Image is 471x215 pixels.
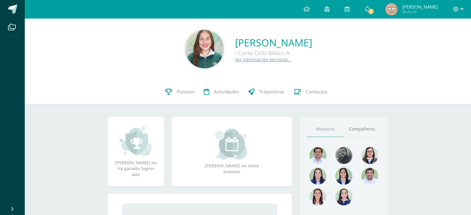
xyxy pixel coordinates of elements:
img: 9e1b7ce4e6aa0d8e84a9b74fa5951954.png [361,147,378,164]
img: e0582db7cc524a9960c08d03de9ec803.png [335,188,352,205]
span: Punteos [177,88,194,95]
a: Maestros [307,121,344,137]
img: dcae83aecdce28b3332d0a5e74de40d4.png [185,30,224,68]
span: [PERSON_NAME] [402,4,438,10]
div: I Curso Ciclo Básico A [235,49,312,57]
span: 6 [367,8,374,15]
img: 4179e05c207095638826b52d0d6e7b97.png [335,147,352,164]
a: Punteos [160,80,199,104]
a: Compañeros [344,121,380,137]
a: Ver información personal... [235,57,291,62]
img: 2928173b59948196966dad9e2036a027.png [361,168,378,185]
span: Contactos [306,88,327,95]
div: [PERSON_NAME] no ha ganado logros aún [114,126,158,177]
img: 421193c219fb0d09e137c3cdd2ddbd05.png [309,168,326,185]
img: 38d188cc98c34aa903096de2d1c9671e.png [309,188,326,205]
a: [PERSON_NAME] [235,36,312,49]
img: event_small.png [215,129,249,160]
img: achievement_small.png [119,126,153,157]
a: Contactos [289,80,332,104]
a: Actividades [199,80,244,104]
span: Trayectoria [259,88,284,95]
span: Mi Perfil [402,9,438,15]
img: 21b300191b0ea1a6c6b5d9373095fc38.png [385,3,398,15]
img: 1e7bfa517bf798cc96a9d855bf172288.png [309,147,326,164]
span: Actividades [214,88,239,95]
div: [PERSON_NAME] no tiene eventos [201,129,263,174]
a: Trayectoria [244,80,289,104]
img: d4e0c534ae446c0d00535d3bb96704e9.png [335,168,352,185]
